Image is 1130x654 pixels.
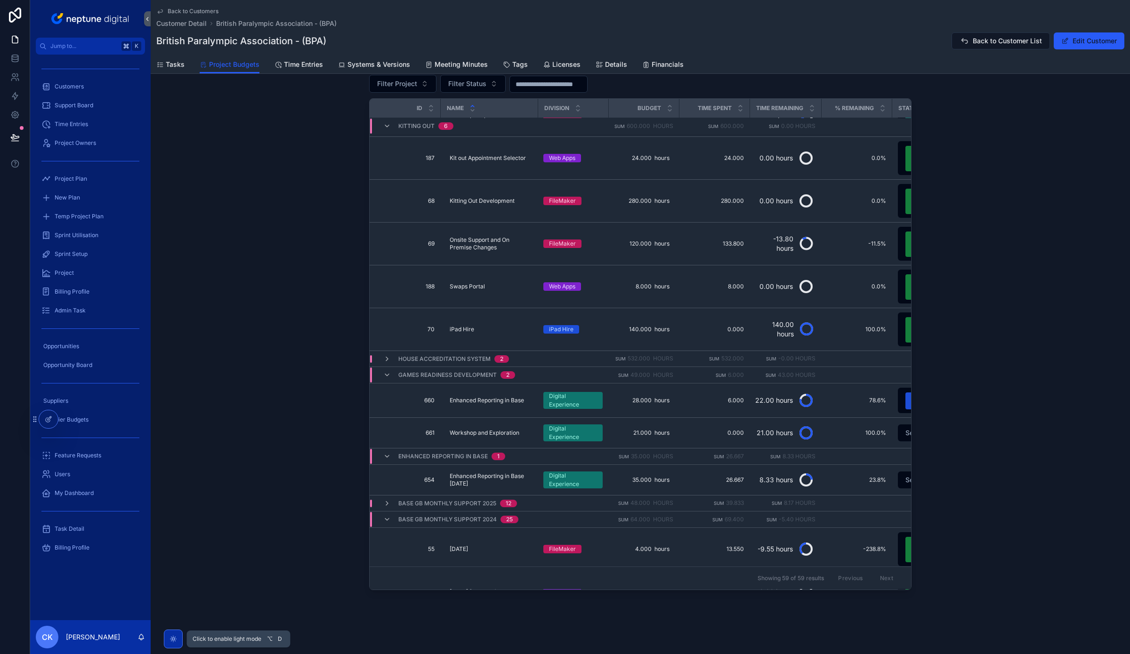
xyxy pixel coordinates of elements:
small: Sum [708,123,718,128]
span: 23.8% [827,476,886,484]
a: 4.000 hours [614,542,673,557]
img: App logo [49,11,132,26]
a: Details [596,56,627,75]
a: 0.00 hours [755,147,815,169]
span: Supplier Budgets [43,416,89,423]
a: Enhanced Reporting in Base [446,393,532,408]
span: Suppliers [43,397,68,405]
small: Sum [615,356,626,361]
button: Edit Customer [1054,32,1124,49]
a: Project [36,264,145,281]
a: 24.000 [685,154,744,162]
span: Id [417,104,422,112]
small: Sum [614,123,625,128]
small: Sum [709,356,719,361]
div: 2 [506,371,509,379]
a: 28.000 hours [614,393,673,408]
span: Division [544,104,569,112]
span: Enhanced Reporting in Base [DATE] [450,472,528,487]
a: 24.000 hours [614,151,673,166]
span: Base GB Monthly Support 2025 [398,500,496,507]
span: 660 [381,397,435,404]
a: 6.000 [685,397,744,404]
span: New Plan [55,194,80,201]
span: Click to enable light mode [193,635,261,643]
span: 21.000 hours [618,429,670,437]
div: FileMaker [549,239,576,248]
span: Billing Profile [55,544,89,551]
a: 100.0% [827,326,886,333]
button: Select Button [898,141,964,175]
small: Sum [770,454,781,459]
div: -13.80 hours [755,234,793,253]
div: 140.00 hours [755,320,794,339]
span: 532.000 hours [628,355,673,362]
button: Select Button [898,184,964,218]
a: 187 [381,154,435,162]
a: Billing Profile [36,539,145,556]
a: Tags [503,56,528,75]
span: Time Remaining [756,104,803,112]
button: Select Button [898,424,964,441]
span: Billing Profile [55,288,89,295]
span: iPad Hire [450,326,474,333]
a: 140.000 hours [614,322,673,337]
div: 25 [506,516,513,523]
span: Games Readiness development [398,371,497,379]
a: -9.55 hours [755,538,815,560]
span: 64.000 hours [630,516,673,523]
a: Kit out Appointment Selector [446,151,532,166]
a: Select Button [897,183,964,218]
span: 0.00 hours [781,122,815,129]
a: [DATE] [446,542,532,557]
a: 0.000 [685,429,744,437]
a: 280.000 hours [614,193,673,208]
span: 8.000 [685,283,744,290]
span: 26.667 [685,476,744,484]
div: Web Apps [549,282,575,291]
small: Sum [766,356,776,361]
a: New Plan [36,189,145,206]
a: Billing Profile [36,283,145,300]
small: Sum [618,373,629,378]
span: 4.000 hours [618,545,670,553]
span: -5.40 hours [779,516,815,523]
a: Customer Detail [156,19,207,28]
button: Back to Customer List [952,32,1050,49]
a: Sprint Setup [36,246,145,263]
a: iPad Hire [543,325,603,334]
span: 28.000 hours [618,397,670,404]
span: Kit out Appointment Selector [450,154,526,162]
a: 21.00 hours [755,422,815,444]
a: 0.0% [827,154,886,162]
span: Back to Customers [168,8,218,15]
span: Project Budgets [209,60,259,69]
span: Project [55,269,74,277]
span: ⌥ [266,635,274,643]
a: Users [36,466,145,483]
span: Support Board [55,102,93,109]
span: 48.000 hours [630,499,673,506]
span: 39.833 [726,499,744,506]
small: Sum [619,454,629,459]
span: Sprint Utilisation [55,231,98,239]
div: 0.00 hours [759,149,793,167]
a: 35.000 hours [614,472,673,487]
button: Select Button [440,75,506,93]
a: Sprint Utilisation [36,227,145,244]
button: Select Button [898,388,964,413]
a: Project Plan [36,170,145,187]
span: Meeting Minutes [435,60,488,69]
small: Sum [716,373,726,378]
span: Opportunities [43,343,79,350]
a: Workshop and Exploration [446,425,532,440]
span: 280.000 hours [618,197,670,205]
span: House Accreditation System [398,355,491,363]
a: FileMaker [543,545,603,553]
span: 24.000 hours [618,154,670,162]
a: -11.5% [827,240,886,247]
a: 0.0% [827,197,886,205]
span: Select a Status [905,428,945,438]
span: Showing 59 of 59 results [758,574,824,582]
